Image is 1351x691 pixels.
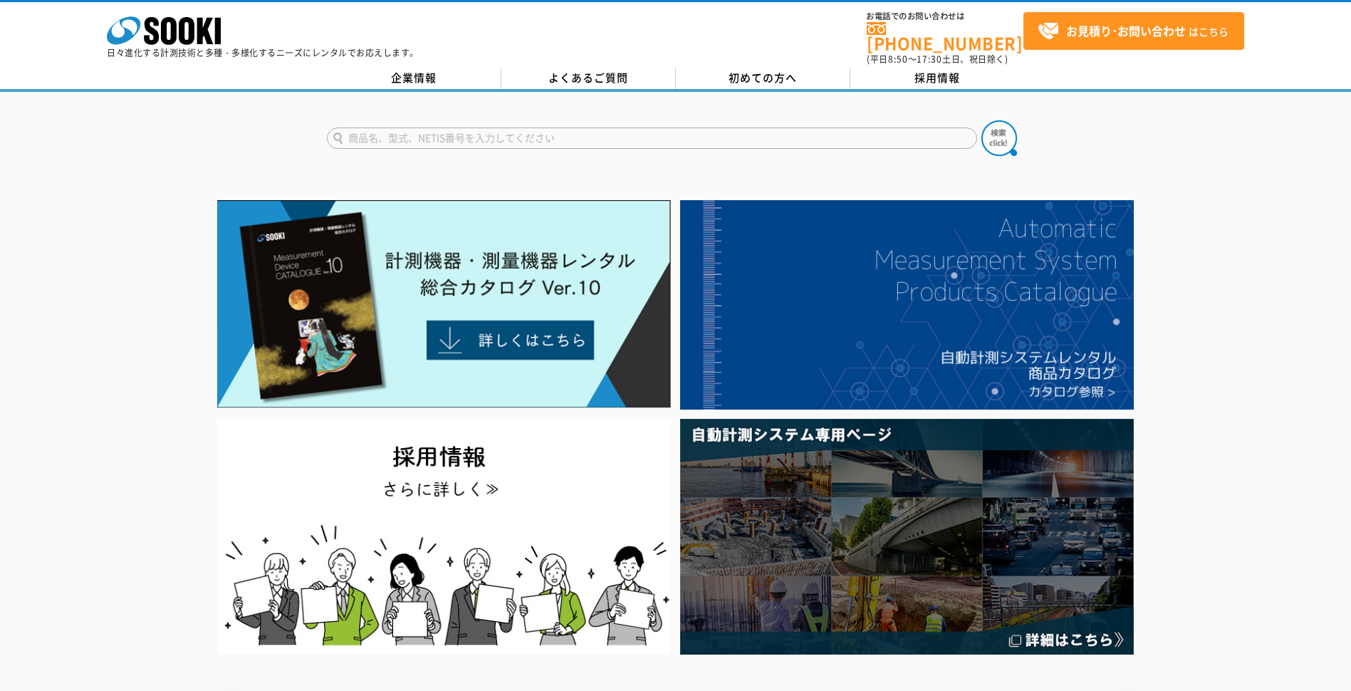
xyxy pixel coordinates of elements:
[867,12,1023,21] span: お電話でのお問い合わせは
[1023,12,1244,50] a: お見積り･お問い合わせはこちら
[888,53,908,66] span: 8:50
[1066,22,1186,39] strong: お見積り･お問い合わせ
[867,53,1008,66] span: (平日 ～ 土日、祝日除く)
[327,128,977,149] input: 商品名、型式、NETIS番号を入力してください
[217,419,671,655] img: SOOKI recruit
[107,48,419,57] p: 日々進化する計測技術と多種・多様化するニーズにレンタルでお応えします。
[917,53,942,66] span: 17:30
[981,120,1017,156] img: btn_search.png
[850,68,1025,89] a: 採用情報
[680,200,1134,410] img: 自動計測システムカタログ
[729,70,797,85] span: 初めての方へ
[327,68,501,89] a: 企業情報
[501,68,676,89] a: よくあるご質問
[680,419,1134,655] img: 自動計測システム専用ページ
[217,200,671,408] img: Catalog Ver10
[676,68,850,89] a: 初めての方へ
[1038,21,1229,42] span: はこちら
[867,22,1023,51] a: [PHONE_NUMBER]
